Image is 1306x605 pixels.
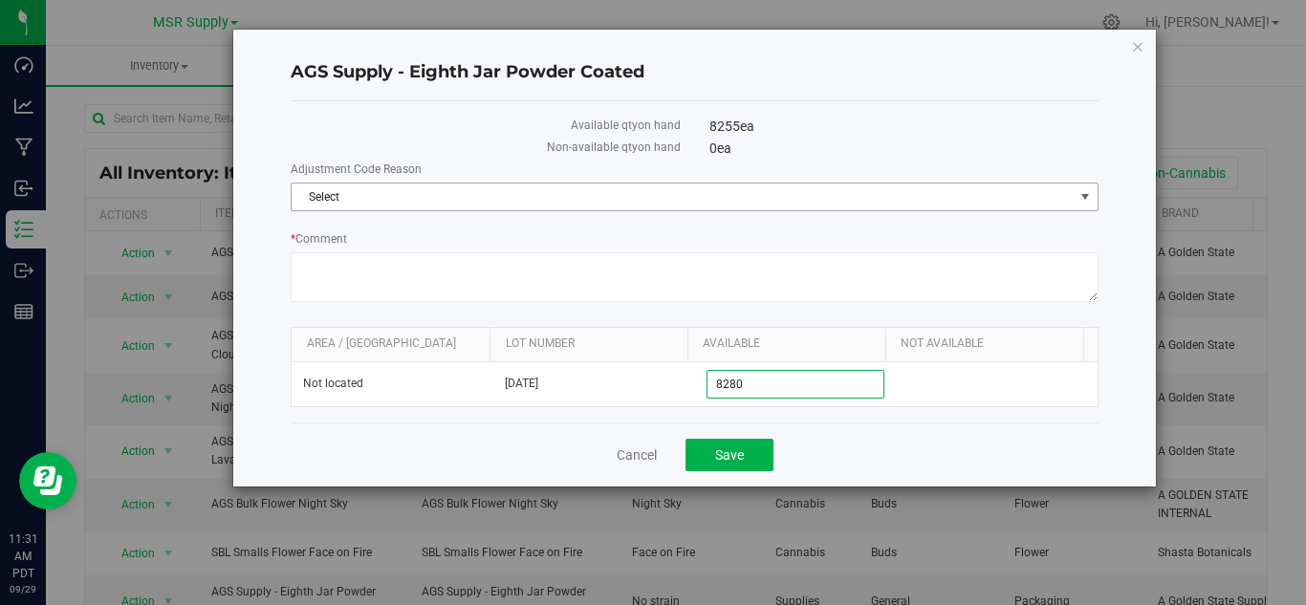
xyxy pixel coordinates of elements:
a: Available [703,336,878,352]
span: ea [740,119,754,134]
label: Available qty [291,117,680,134]
span: ea [717,140,731,156]
span: select [1074,184,1098,210]
button: Save [686,439,773,471]
span: on hand [638,119,681,132]
label: Adjustment Code Reason [291,161,1099,178]
h4: AGS Supply - Eighth Jar Powder Coated [291,60,1099,85]
a: Cancel [617,445,657,465]
label: Comment [291,230,1099,248]
iframe: Resource center [19,452,76,509]
span: 8255 [709,119,754,134]
label: Non-available qty [291,139,680,156]
a: Not Available [901,336,1076,352]
span: 0 [709,140,731,156]
span: Select [292,184,1074,210]
span: on hand [638,140,681,154]
a: Area / [GEOGRAPHIC_DATA] [307,336,483,352]
span: Not located [303,375,363,393]
span: [DATE] [505,375,684,393]
a: Lot Number [506,336,681,352]
span: Save [715,447,744,463]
